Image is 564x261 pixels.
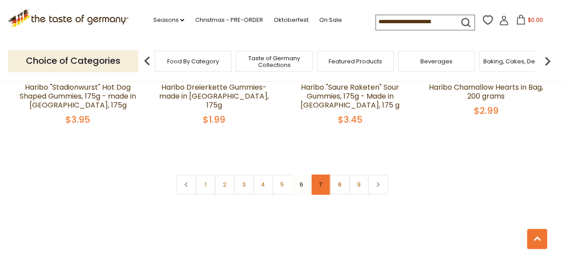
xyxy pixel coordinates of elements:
a: 4 [253,174,273,195]
a: Baking, Cakes, Desserts [483,58,552,65]
span: $0.00 [527,16,543,24]
span: $2.99 [474,104,498,117]
a: Christmas - PRE-ORDER [195,15,263,25]
a: Beverages [420,58,453,65]
a: Haribo Chamallow Hearts in Bag, 200 grams [429,82,543,101]
a: Featured Products [329,58,382,65]
a: 1 [195,174,215,195]
span: $1.99 [203,113,225,126]
span: $3.95 [66,113,90,126]
span: $3.45 [338,113,362,126]
a: Food By Category [167,58,219,65]
a: 5 [272,174,292,195]
button: $0.00 [510,15,548,28]
a: Seasons [153,15,184,25]
a: 9 [349,174,369,195]
a: On Sale [319,15,342,25]
a: Haribo Dreierkette Gummies- made in [GEOGRAPHIC_DATA], 175g [159,82,269,110]
a: 3 [234,174,254,195]
img: next arrow [539,52,556,70]
a: Haribo "Saure Raketen" Sour Gummies, 175g - Made in [GEOGRAPHIC_DATA], 175 g [301,82,399,110]
img: previous arrow [138,52,156,70]
a: 8 [329,174,350,195]
a: 2 [214,174,235,195]
a: Haribo "Stadionwurst" Hot Dog Shaped Gummies, 175g - made in [GEOGRAPHIC_DATA], 175g [20,82,136,110]
a: Oktoberfest [273,15,308,25]
p: Choice of Categories [8,50,138,72]
a: Taste of Germany Collections [239,55,310,68]
a: 7 [310,174,330,195]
